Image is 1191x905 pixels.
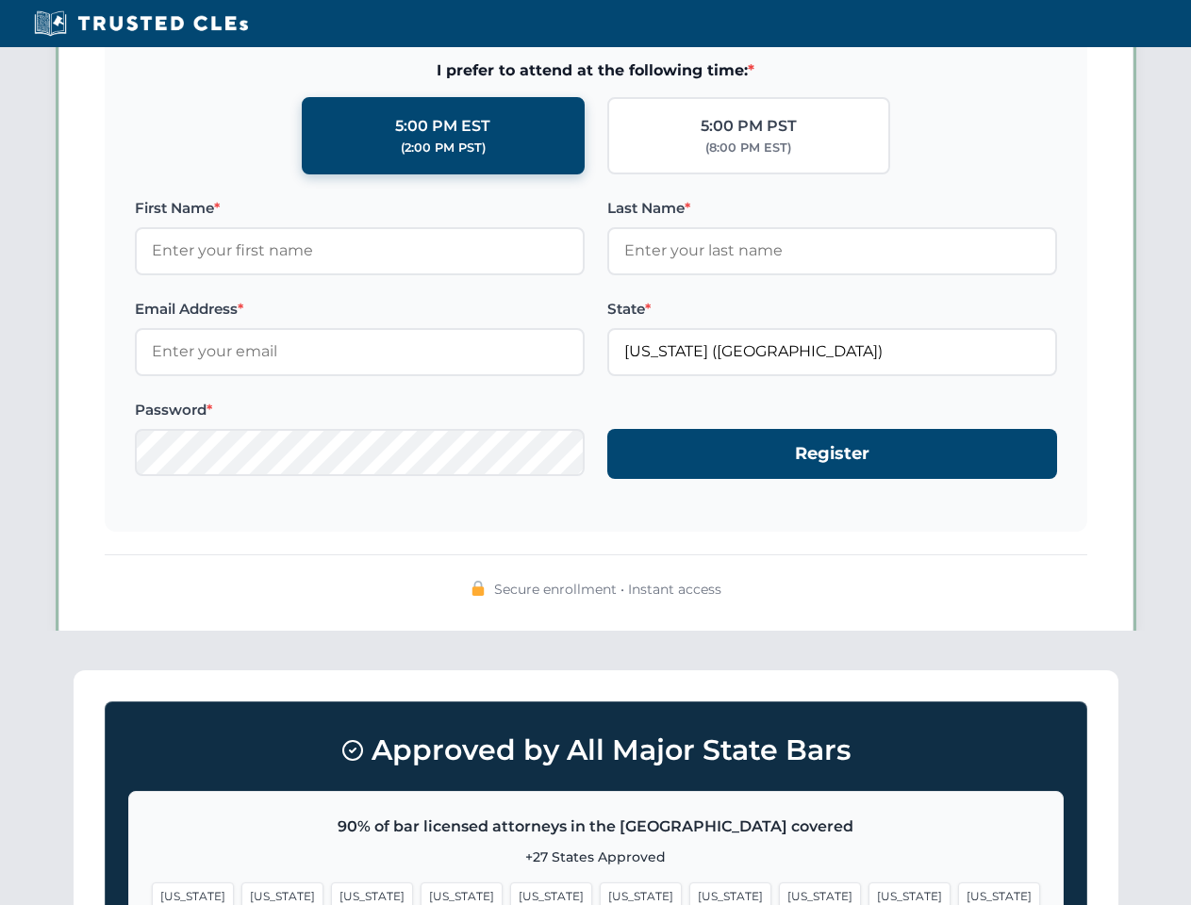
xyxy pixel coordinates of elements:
[135,58,1057,83] span: I prefer to attend at the following time:
[135,227,585,274] input: Enter your first name
[607,429,1057,479] button: Register
[607,328,1057,375] input: Florida (FL)
[701,114,797,139] div: 5:00 PM PST
[135,399,585,421] label: Password
[128,725,1064,776] h3: Approved by All Major State Bars
[607,227,1057,274] input: Enter your last name
[135,298,585,321] label: Email Address
[135,328,585,375] input: Enter your email
[135,197,585,220] label: First Name
[28,9,254,38] img: Trusted CLEs
[607,197,1057,220] label: Last Name
[607,298,1057,321] label: State
[401,139,486,157] div: (2:00 PM PST)
[705,139,791,157] div: (8:00 PM EST)
[395,114,490,139] div: 5:00 PM EST
[494,579,721,600] span: Secure enrollment • Instant access
[471,581,486,596] img: 🔒
[152,814,1040,839] p: 90% of bar licensed attorneys in the [GEOGRAPHIC_DATA] covered
[152,847,1040,867] p: +27 States Approved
